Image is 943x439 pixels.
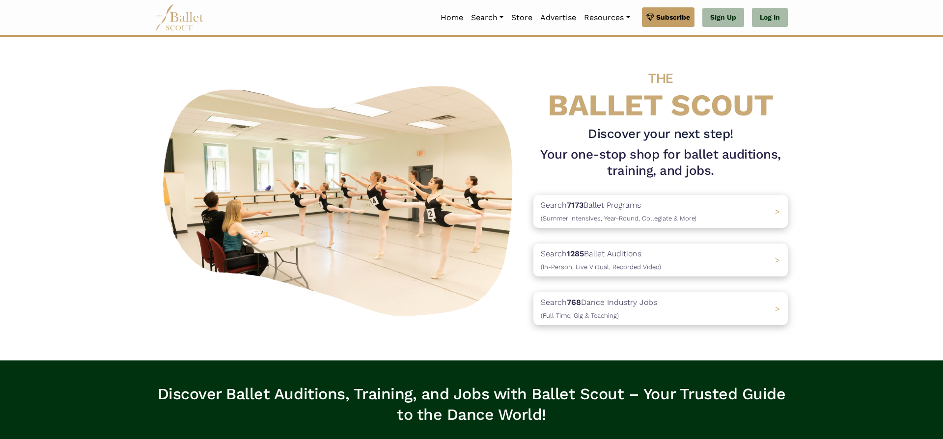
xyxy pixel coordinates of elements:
[775,304,780,313] span: >
[155,75,526,322] img: A group of ballerinas talking to each other in a ballet studio
[642,7,694,27] a: Subscribe
[541,296,657,321] p: Search Dance Industry Jobs
[533,244,788,276] a: Search1285Ballet Auditions(In-Person, Live Virtual, Recorded Video) >
[541,215,696,222] span: (Summer Intensives, Year-Round, Collegiate & More)
[775,207,780,216] span: >
[536,7,580,28] a: Advertise
[567,298,581,307] b: 768
[580,7,634,28] a: Resources
[648,70,673,86] span: THE
[567,249,584,258] b: 1285
[775,255,780,265] span: >
[646,12,654,23] img: gem.svg
[541,199,696,224] p: Search Ballet Programs
[656,12,690,23] span: Subscribe
[541,312,619,319] span: (Full-Time, Gig & Teaching)
[155,384,788,425] h3: Discover Ballet Auditions, Training, and Jobs with Ballet Scout – Your Trusted Guide to the Dance...
[507,7,536,28] a: Store
[467,7,507,28] a: Search
[541,263,661,271] span: (In-Person, Live Virtual, Recorded Video)
[752,8,788,27] a: Log In
[437,7,467,28] a: Home
[541,247,661,273] p: Search Ballet Auditions
[533,195,788,228] a: Search7173Ballet Programs(Summer Intensives, Year-Round, Collegiate & More)>
[702,8,744,27] a: Sign Up
[533,146,788,180] h1: Your one-stop shop for ballet auditions, training, and jobs.
[533,126,788,142] h3: Discover your next step!
[533,292,788,325] a: Search768Dance Industry Jobs(Full-Time, Gig & Teaching) >
[533,56,788,122] h4: BALLET SCOUT
[567,200,583,210] b: 7173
